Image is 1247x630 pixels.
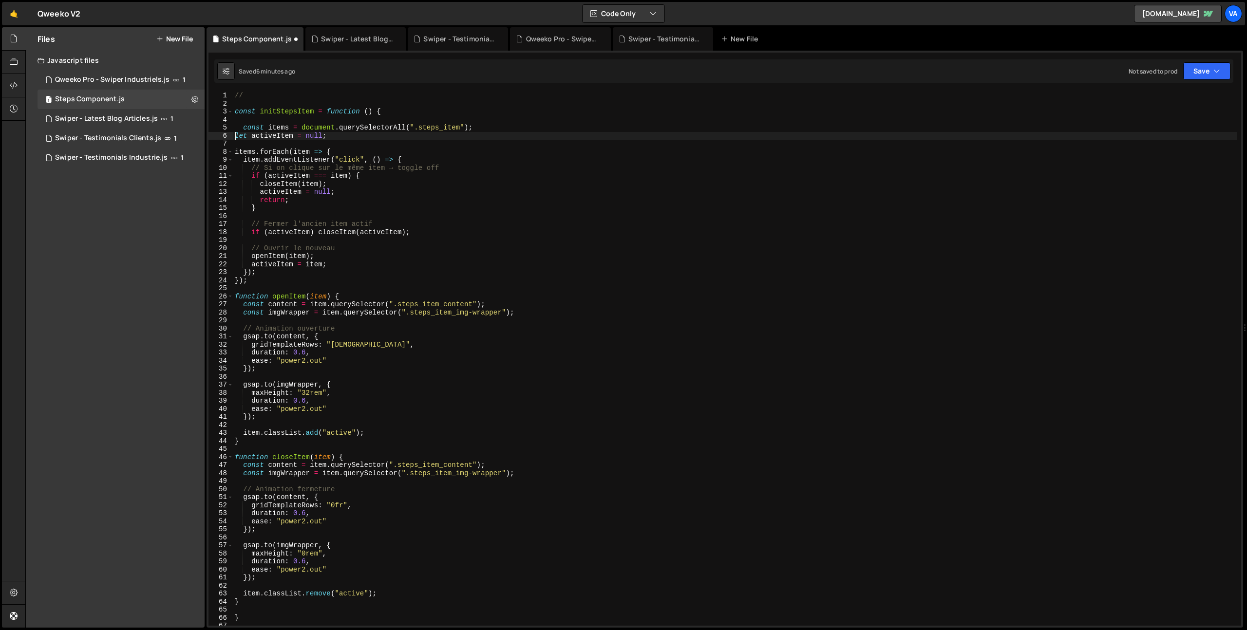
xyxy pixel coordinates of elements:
div: 35 [208,365,233,373]
div: 61 [208,574,233,582]
div: 6 [208,132,233,140]
div: 62 [208,582,233,590]
div: 9 [208,156,233,164]
div: 48 [208,469,233,478]
div: 28 [208,309,233,317]
div: 15 [208,204,233,212]
div: 14 [208,196,233,204]
div: 64 [208,598,233,606]
div: Swiper - Testimonials Clients.js [423,34,496,44]
div: 40 [208,405,233,413]
div: 22 [208,260,233,269]
div: 58 [208,550,233,558]
div: 52 [208,501,233,510]
div: Steps Component.js [55,95,125,104]
div: 17285/48091.js [38,129,205,148]
div: 60 [208,566,233,574]
div: 25 [208,284,233,293]
div: New File [721,34,762,44]
div: 49 [208,477,233,485]
span: 1 [174,134,177,142]
div: 18 [208,228,233,237]
a: [DOMAIN_NAME] [1134,5,1222,22]
button: New File [156,35,193,43]
div: 57 [208,541,233,550]
div: 38 [208,389,233,397]
div: 17285/48217.js [38,90,205,109]
div: Saved [239,67,295,75]
div: 30 [208,325,233,333]
div: 12 [208,180,233,188]
div: Steps Component.js [222,34,292,44]
div: 56 [208,534,233,542]
div: 8 [208,148,233,156]
div: Not saved to prod [1129,67,1177,75]
div: Qweeko Pro - Swiper Industriels.js [526,34,599,44]
div: 65 [208,606,233,614]
div: 10 [208,164,233,172]
div: 26 [208,293,233,301]
span: 1 [170,115,173,123]
div: 13 [208,188,233,196]
div: 33 [208,349,233,357]
div: 53 [208,509,233,518]
div: 6 minutes ago [256,67,295,75]
div: 11 [208,172,233,180]
div: 27 [208,300,233,309]
div: Swiper - Latest Blog Articles.js [321,34,394,44]
div: 24 [208,277,233,285]
div: 59 [208,557,233,566]
div: 66 [208,614,233,622]
a: Va [1225,5,1242,22]
div: 46 [208,453,233,462]
button: Code Only [583,5,664,22]
div: Swiper - Testimonials Clients.js [55,134,161,143]
div: 45 [208,445,233,453]
div: Swiper - Testimonials Industrie.js [55,153,168,162]
a: 🤙 [2,2,26,25]
div: 47 [208,461,233,469]
div: 17285/47914.js [38,148,205,167]
div: 41 [208,413,233,421]
button: Save [1183,62,1230,80]
div: 67 [208,622,233,630]
div: 21 [208,252,233,260]
div: 63 [208,590,233,598]
div: 7 [208,140,233,148]
div: 42 [208,421,233,429]
div: 5 [208,124,233,132]
div: Javascript files [26,51,205,70]
div: 17 [208,220,233,228]
div: Swiper - Latest Blog Articles.js [55,114,158,123]
div: 23 [208,268,233,277]
div: Qweeko Pro - Swiper Industriels.js [55,75,170,84]
div: 34 [208,357,233,365]
div: 29 [208,316,233,325]
div: 17285/47962.js [38,70,205,90]
h2: Files [38,34,55,44]
div: 50 [208,485,233,494]
div: 4 [208,116,233,124]
div: 44 [208,437,233,445]
div: 54 [208,518,233,526]
div: 3 [208,108,233,116]
div: 32 [208,341,233,349]
div: 55 [208,525,233,534]
span: 1 [183,76,186,84]
div: 16 [208,212,233,221]
div: 31 [208,333,233,341]
div: 36 [208,373,233,381]
span: 1 [46,96,52,104]
div: 51 [208,493,233,501]
div: 2 [208,100,233,108]
div: 17285/48126.js [38,109,205,129]
div: 20 [208,244,233,253]
div: Swiper - Testimonials Industrie.js [628,34,701,44]
div: 1 [208,92,233,100]
div: Qweeko V2 [38,8,80,19]
div: 43 [208,429,233,437]
div: 19 [208,236,233,244]
div: 39 [208,397,233,405]
div: 37 [208,381,233,389]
